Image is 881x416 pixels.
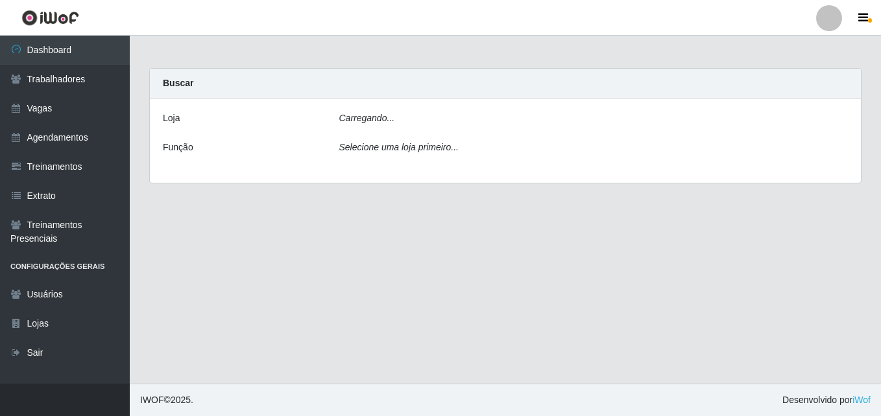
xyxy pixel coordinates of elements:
[339,113,395,123] i: Carregando...
[140,393,193,407] span: © 2025 .
[163,111,180,125] label: Loja
[852,395,871,405] a: iWof
[163,78,193,88] strong: Buscar
[163,141,193,154] label: Função
[21,10,79,26] img: CoreUI Logo
[140,395,164,405] span: IWOF
[782,393,871,407] span: Desenvolvido por
[339,142,459,152] i: Selecione uma loja primeiro...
